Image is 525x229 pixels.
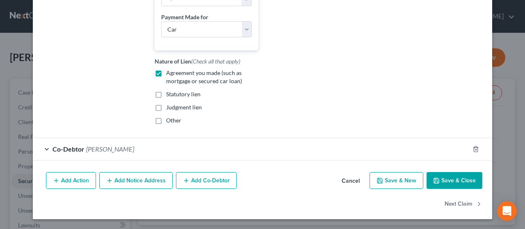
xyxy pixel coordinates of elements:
span: Other [166,117,181,124]
span: Agreement you made (such as mortgage or secured car loan) [166,69,242,84]
span: (Check all that apply) [191,58,240,65]
span: [PERSON_NAME] [86,145,134,153]
button: Add Notice Address [99,172,173,189]
button: Save & New [370,172,423,189]
button: Next Claim [445,195,482,213]
button: Add Action [46,172,96,189]
button: Cancel [335,173,366,189]
label: Payment Made for [161,13,208,21]
label: Nature of Lien [155,57,240,66]
span: Statutory lien [166,91,201,97]
span: Co-Debtor [52,145,84,153]
span: Judgment lien [166,104,202,111]
button: Save & Close [427,172,482,189]
button: Add Co-Debtor [176,172,237,189]
div: Open Intercom Messenger [497,201,517,221]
